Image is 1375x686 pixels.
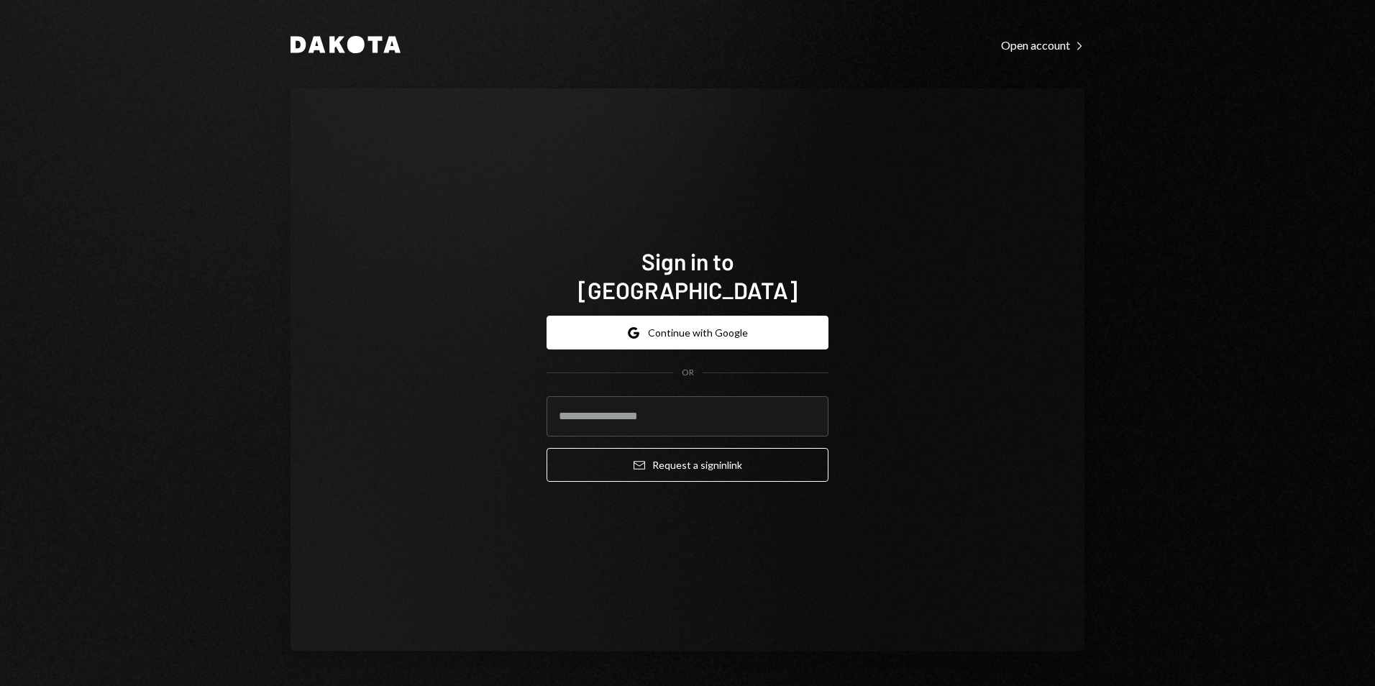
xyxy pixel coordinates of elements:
[1001,38,1084,52] div: Open account
[547,448,828,482] button: Request a signinlink
[547,247,828,304] h1: Sign in to [GEOGRAPHIC_DATA]
[682,367,694,379] div: OR
[1001,37,1084,52] a: Open account
[547,316,828,349] button: Continue with Google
